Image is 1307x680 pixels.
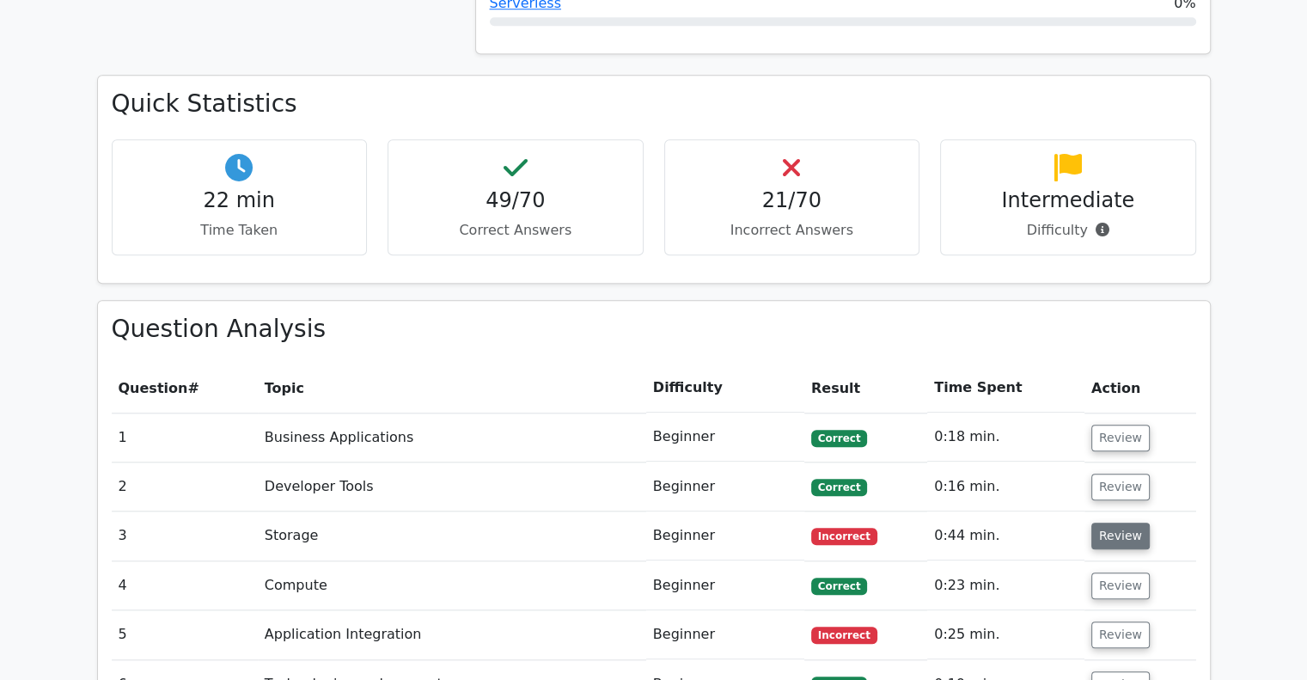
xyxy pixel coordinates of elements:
[119,380,188,396] span: Question
[927,610,1084,659] td: 0:25 min.
[258,610,646,659] td: Application Integration
[927,561,1084,610] td: 0:23 min.
[646,610,804,659] td: Beginner
[646,561,804,610] td: Beginner
[112,561,258,610] td: 4
[1091,474,1150,500] button: Review
[258,512,646,561] td: Storage
[258,561,646,610] td: Compute
[258,413,646,462] td: Business Applications
[811,578,867,595] span: Correct
[811,528,877,545] span: Incorrect
[955,188,1182,213] h4: Intermediate
[804,364,927,413] th: Result
[112,512,258,561] td: 3
[1091,622,1150,648] button: Review
[927,512,1084,561] td: 0:44 min.
[646,413,804,462] td: Beginner
[402,220,629,241] p: Correct Answers
[679,188,906,213] h4: 21/70
[112,89,1196,119] h3: Quick Statistics
[1084,364,1196,413] th: Action
[811,430,867,447] span: Correct
[1091,425,1150,451] button: Review
[927,413,1084,462] td: 0:18 min.
[112,610,258,659] td: 5
[679,220,906,241] p: Incorrect Answers
[112,463,258,512] td: 2
[927,364,1084,413] th: Time Spent
[112,364,258,413] th: #
[126,220,353,241] p: Time Taken
[955,220,1182,241] p: Difficulty
[646,463,804,512] td: Beginner
[646,364,804,413] th: Difficulty
[646,512,804,561] td: Beginner
[112,413,258,462] td: 1
[402,188,629,213] h4: 49/70
[258,463,646,512] td: Developer Tools
[927,463,1084,512] td: 0:16 min.
[258,364,646,413] th: Topic
[811,479,867,496] span: Correct
[1091,573,1150,599] button: Review
[811,627,877,644] span: Incorrect
[112,315,1196,344] h3: Question Analysis
[1091,523,1150,549] button: Review
[126,188,353,213] h4: 22 min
